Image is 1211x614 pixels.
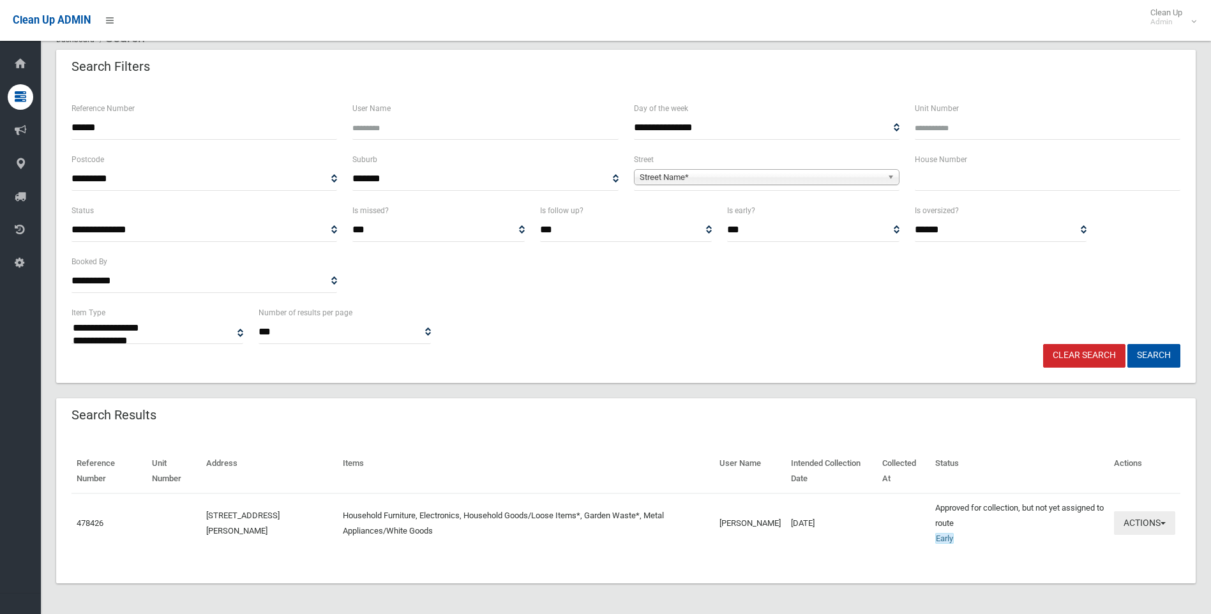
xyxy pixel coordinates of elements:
[352,101,391,116] label: User Name
[634,153,654,167] label: Street
[71,255,107,269] label: Booked By
[352,153,377,167] label: Suburb
[56,54,165,79] header: Search Filters
[338,449,714,493] th: Items
[201,449,338,493] th: Address
[13,14,91,26] span: Clean Up ADMIN
[259,306,352,320] label: Number of results per page
[786,449,877,493] th: Intended Collection Date
[634,101,688,116] label: Day of the week
[786,493,877,553] td: [DATE]
[71,204,94,218] label: Status
[877,449,930,493] th: Collected At
[56,403,172,428] header: Search Results
[1114,511,1175,535] button: Actions
[727,204,755,218] label: Is early?
[915,153,967,167] label: House Number
[71,449,147,493] th: Reference Number
[77,518,103,528] a: 478426
[930,449,1109,493] th: Status
[71,153,104,167] label: Postcode
[206,511,280,535] a: [STREET_ADDRESS][PERSON_NAME]
[540,204,583,218] label: Is follow up?
[1127,344,1180,368] button: Search
[935,533,954,544] span: Early
[1109,449,1180,493] th: Actions
[915,101,959,116] label: Unit Number
[930,493,1109,553] td: Approved for collection, but not yet assigned to route
[71,101,135,116] label: Reference Number
[1150,17,1182,27] small: Admin
[147,449,201,493] th: Unit Number
[1043,344,1125,368] a: Clear Search
[915,204,959,218] label: Is oversized?
[71,306,105,320] label: Item Type
[714,449,786,493] th: User Name
[352,204,389,218] label: Is missed?
[714,493,786,553] td: [PERSON_NAME]
[1144,8,1195,27] span: Clean Up
[338,493,714,553] td: Household Furniture, Electronics, Household Goods/Loose Items*, Garden Waste*, Metal Appliances/W...
[640,170,882,185] span: Street Name*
